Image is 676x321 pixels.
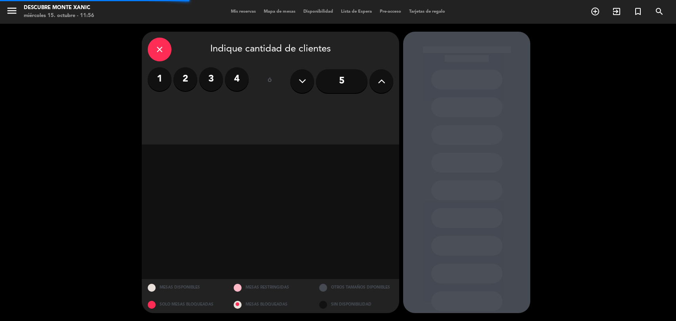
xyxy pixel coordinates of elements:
span: Mis reservas [227,9,260,14]
div: OTROS TAMAÑOS DIPONIBLES [313,279,399,296]
span: BUSCAR [649,5,670,18]
div: MESAS BLOQUEADAS [228,296,314,313]
span: RESERVAR MESA [585,5,606,18]
div: SIN DISPONIBILIDAD [313,296,399,313]
span: Tarjetas de regalo [405,9,449,14]
div: MESAS RESTRINGIDAS [228,279,314,296]
span: Pre-acceso [376,9,405,14]
div: MESAS DISPONIBLES [142,279,228,296]
button: menu [6,5,18,19]
i: exit_to_app [612,7,621,16]
span: Lista de Espera [337,9,376,14]
div: ó [257,67,282,95]
label: 1 [148,67,171,91]
span: Reserva especial [627,5,649,18]
span: Disponibilidad [299,9,337,14]
label: 2 [173,67,197,91]
label: 3 [199,67,223,91]
i: menu [6,5,18,17]
label: 4 [225,67,249,91]
div: Descubre Monte Xanic [24,4,94,12]
i: search [655,7,664,16]
div: Indique cantidad de clientes [148,38,393,61]
div: SOLO MESAS BLOQUEADAS [142,296,228,313]
i: close [155,45,164,54]
span: WALK IN [606,5,627,18]
div: miércoles 15. octubre - 11:56 [24,12,94,20]
i: add_circle_outline [590,7,600,16]
i: turned_in_not [633,7,643,16]
span: Mapa de mesas [260,9,299,14]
